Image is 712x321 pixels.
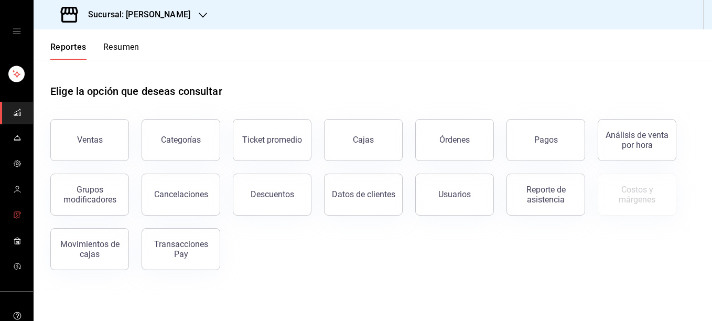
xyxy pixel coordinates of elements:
[50,119,129,161] button: Ventas
[332,189,395,199] div: Datos de clientes
[50,42,139,60] div: navigation tabs
[242,135,302,145] div: Ticket promedio
[161,135,201,145] div: Categorías
[324,119,403,161] button: Cajas
[50,83,222,99] h1: Elige la opción que deseas consultar
[415,174,494,216] button: Usuarios
[142,174,220,216] button: Cancelaciones
[415,119,494,161] button: Órdenes
[506,174,585,216] button: Reporte de asistencia
[439,135,470,145] div: Órdenes
[598,174,676,216] button: Contrata inventarios para ver este reporte
[57,239,122,259] div: Movimientos de cajas
[50,174,129,216] button: Grupos modificadores
[80,8,190,21] h3: Sucursal: [PERSON_NAME]
[438,189,471,199] div: Usuarios
[50,42,87,60] button: Reportes
[77,135,103,145] div: Ventas
[50,228,129,270] button: Movimientos de cajas
[103,42,139,60] button: Resumen
[57,185,122,205] div: Grupos modificadores
[142,228,220,270] button: Transacciones Pay
[154,189,208,199] div: Cancelaciones
[233,119,311,161] button: Ticket promedio
[506,119,585,161] button: Pagos
[598,119,676,161] button: Análisis de venta por hora
[605,130,670,150] div: Análisis de venta por hora
[353,135,374,145] div: Cajas
[324,174,403,216] button: Datos de clientes
[148,239,213,259] div: Transacciones Pay
[251,189,294,199] div: Descuentos
[142,119,220,161] button: Categorías
[513,185,578,205] div: Reporte de asistencia
[233,174,311,216] button: Descuentos
[605,185,670,205] div: Costos y márgenes
[13,27,21,36] button: open drawer
[534,135,558,145] div: Pagos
